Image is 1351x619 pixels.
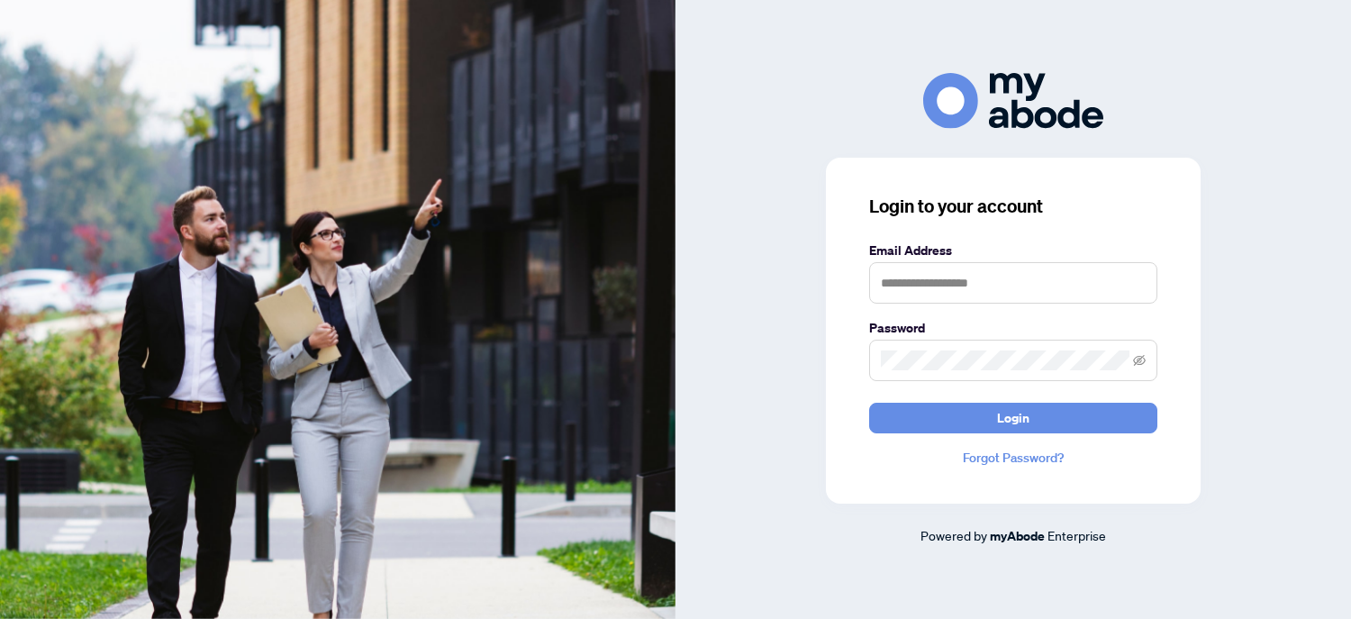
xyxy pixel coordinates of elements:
[923,73,1103,128] img: ma-logo
[869,194,1157,219] h3: Login to your account
[869,403,1157,433] button: Login
[997,404,1029,432] span: Login
[1133,354,1146,367] span: eye-invisible
[869,318,1157,338] label: Password
[990,526,1045,546] a: myAbode
[869,448,1157,468] a: Forgot Password?
[869,241,1157,260] label: Email Address
[920,527,987,543] span: Powered by
[1047,527,1106,543] span: Enterprise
